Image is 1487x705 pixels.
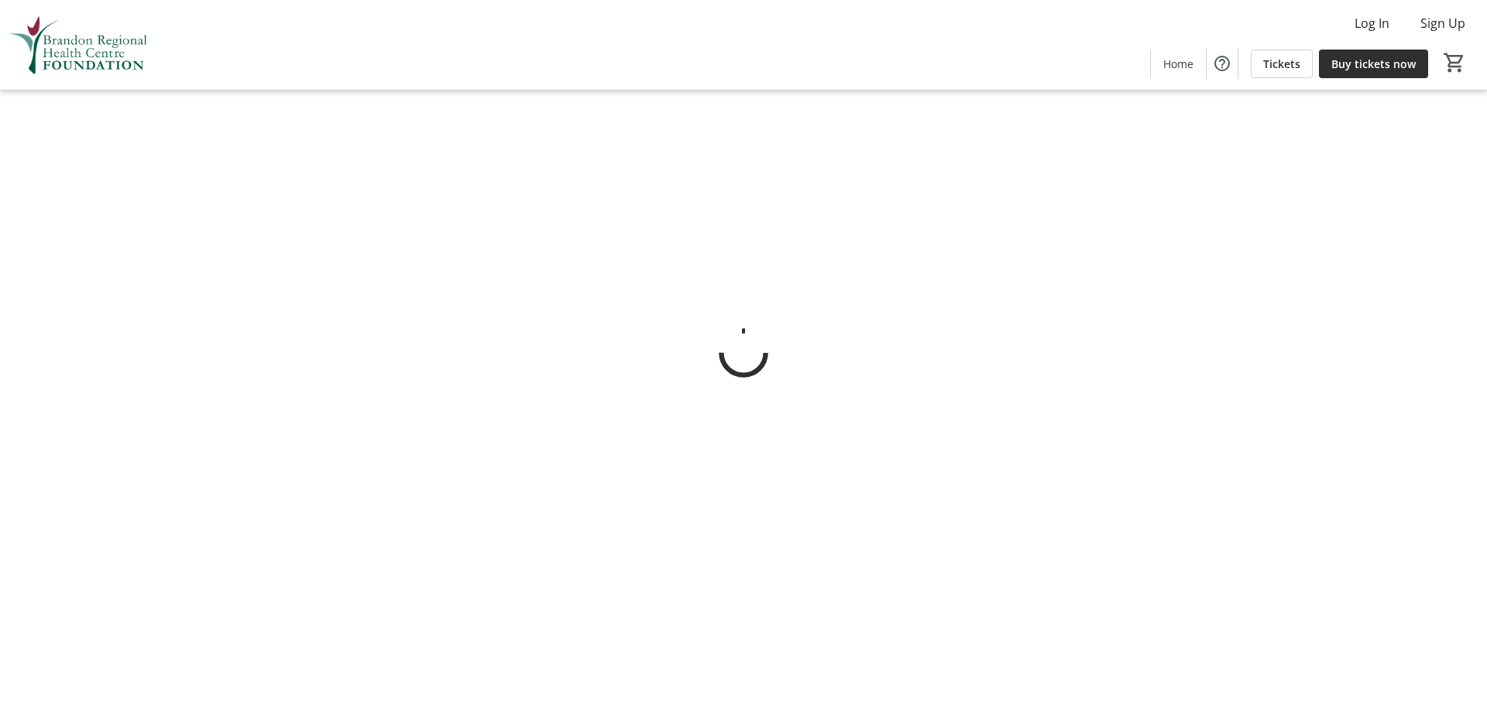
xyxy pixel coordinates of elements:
[9,6,147,84] img: Brandon Regional Health Centre Foundation's Logo
[1207,48,1238,79] button: Help
[1331,56,1416,72] span: Buy tickets now
[1151,50,1206,78] a: Home
[1420,14,1465,33] span: Sign Up
[1441,49,1468,77] button: Cart
[1355,14,1389,33] span: Log In
[1342,11,1402,36] button: Log In
[1408,11,1478,36] button: Sign Up
[1251,50,1313,78] a: Tickets
[1263,56,1300,72] span: Tickets
[1319,50,1428,78] a: Buy tickets now
[1163,56,1193,72] span: Home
